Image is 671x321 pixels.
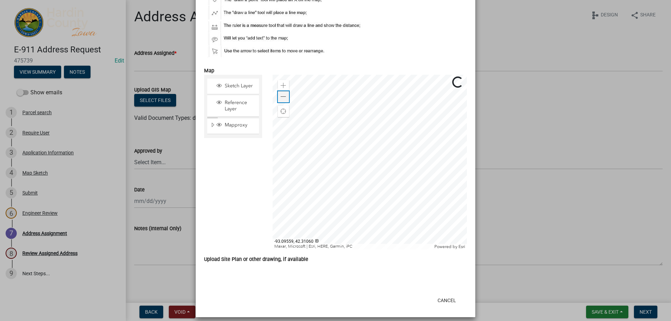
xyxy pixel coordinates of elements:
span: Mapproxy [223,122,257,128]
span: Reference Layer [223,100,257,112]
label: Upload Site Plan or other drawing, if available [204,257,308,262]
ul: Layer List [207,77,260,136]
a: Esri [459,244,465,249]
span: Sketch Layer [223,83,257,89]
li: Sketch Layer [207,79,259,94]
li: Reference Layer [207,95,259,117]
li: Mapproxy [207,118,259,134]
div: Maxar, Microsoft | Esri, HERE, Garmin, iPC [273,244,433,249]
div: Zoom out [278,91,289,102]
div: Mapproxy [215,122,257,129]
div: Find my location [278,106,289,117]
div: Sketch Layer [215,83,257,90]
button: Cancel [432,294,462,307]
div: Reference Layer [215,100,257,112]
span: Expand [210,122,215,129]
div: Powered by [433,244,467,249]
label: Map [204,68,214,73]
div: Zoom in [278,80,289,91]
